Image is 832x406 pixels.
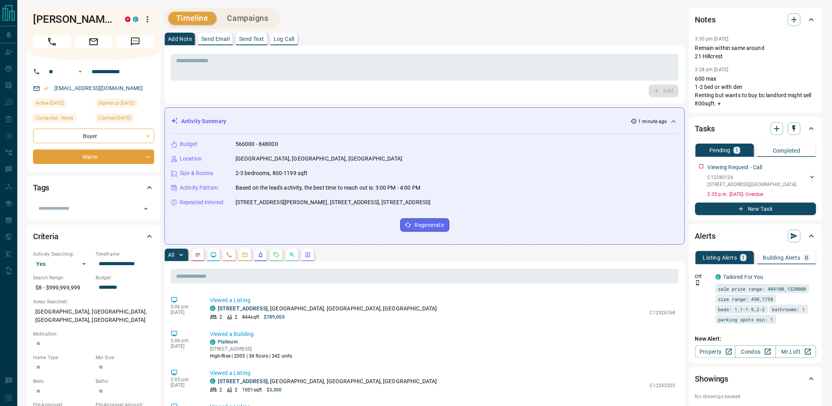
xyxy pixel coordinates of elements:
p: [DATE] [171,343,198,349]
div: Alerts [695,227,816,245]
div: Criteria [33,227,154,246]
div: Warm [33,149,154,164]
p: Budget: [96,274,154,281]
span: sale price range: 404100,1320000 [718,285,806,293]
div: Activity Summary1 minute ago [171,114,678,129]
h2: Showings [695,373,729,385]
svg: Listing Alerts [258,252,264,258]
p: 1 [742,255,745,260]
h2: Tags [33,181,49,194]
p: 5:05 pm [171,377,198,382]
p: , [GEOGRAPHIC_DATA], [GEOGRAPHIC_DATA], [GEOGRAPHIC_DATA] [218,377,437,386]
p: Home Type: [33,354,92,361]
div: condos.ca [210,378,215,384]
p: Min Size: [96,354,154,361]
p: No showings booked [695,393,816,400]
p: Viewed a Listing [210,369,676,377]
h2: Alerts [695,230,716,242]
p: Search Range: [33,274,92,281]
button: New Task [695,203,816,215]
div: Yes [33,258,92,270]
div: condos.ca [210,306,215,311]
p: Add Note [168,36,192,42]
h1: [PERSON_NAME] [33,13,113,26]
p: Areas Searched: [33,298,154,305]
p: , [GEOGRAPHIC_DATA], [GEOGRAPHIC_DATA], [GEOGRAPHIC_DATA] [218,304,437,313]
p: 3:28 pm [DATE] [695,67,729,72]
p: Send Text [239,36,264,42]
p: Activity Summary [181,117,226,125]
p: Viewed a Building [210,330,676,338]
button: Open [75,67,85,76]
p: Repeated Interest [180,198,224,207]
p: Viewing Request - Call [708,163,762,172]
button: Regenerate [400,218,449,232]
p: 844 sqft [242,314,259,321]
div: Tue Sep 03 2019 [96,99,154,110]
p: [GEOGRAPHIC_DATA], [GEOGRAPHIC_DATA], [GEOGRAPHIC_DATA], [GEOGRAPHIC_DATA] [33,305,154,327]
p: Budget [180,140,198,148]
p: $789,000 [264,314,285,321]
p: 3:30 pm [DATE] [695,36,729,42]
p: 1001 sqft [242,386,262,393]
button: Timeline [168,12,216,25]
span: parking spots min: 1 [718,316,773,323]
p: 2 [235,386,237,393]
p: High-Rise | 2005 | 36 floors | 342 units [210,352,293,360]
div: property.ca [125,17,131,22]
p: Viewed a Listing [210,296,676,304]
svg: Opportunities [289,252,295,258]
h2: Tasks [695,122,715,135]
p: Remain within same around 21 Hillcrest [695,44,816,61]
p: [STREET_ADDRESS] [210,345,293,352]
a: [EMAIL_ADDRESS][DOMAIN_NAME] [54,85,143,91]
h2: Notes [695,13,716,26]
svg: Notes [195,252,201,258]
span: Active [DATE] [36,99,64,107]
p: 1 [735,148,738,153]
span: size range: 450,1758 [718,295,773,303]
p: All [168,252,174,258]
p: Listing Alerts [703,255,737,260]
p: Log Call [274,36,295,42]
p: 566000 - 848000 [236,140,278,148]
p: 2 [219,386,222,393]
a: Mr.Loft [776,345,816,358]
span: Claimed [DATE] [98,114,131,122]
p: C12280124 [708,174,797,181]
p: New Alert: [695,335,816,343]
p: Actively Searching: [33,251,92,258]
button: Campaigns [219,12,276,25]
svg: Requests [273,252,280,258]
p: [STREET_ADDRESS] , [GEOGRAPHIC_DATA] [708,181,797,188]
div: Notes [695,10,816,29]
p: Off [695,273,711,280]
span: Contacted - Never [36,114,74,122]
div: condos.ca [716,274,721,280]
button: Open [140,203,151,214]
div: Buyer [33,129,154,143]
p: $3,300 [267,386,282,393]
div: condos.ca [210,340,215,345]
p: C12265325 [650,382,676,389]
p: 2-3 bedrooms, 800-1199 sqft [236,169,308,177]
p: C12326768 [650,309,676,316]
p: Pending [709,148,731,153]
p: Activity Pattern [180,184,218,192]
div: Showings [695,369,816,388]
a: Platinum [218,339,237,345]
span: Message [116,35,154,48]
p: 5:06 pm [171,304,198,310]
a: Property [695,345,736,358]
p: Location [180,155,202,163]
p: Size & Rooms [180,169,214,177]
a: Tailored For You [723,274,764,280]
p: Completed [773,148,801,153]
p: Based on the lead's activity, the best time to reach out is: 3:00 PM - 4:00 PM [236,184,420,192]
p: [DATE] [171,310,198,315]
div: Tags [33,178,154,197]
p: 5:06 pm [171,338,198,343]
p: $8 - $999,999,999 [33,281,92,294]
p: 2 [235,314,237,321]
svg: Agent Actions [305,252,311,258]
